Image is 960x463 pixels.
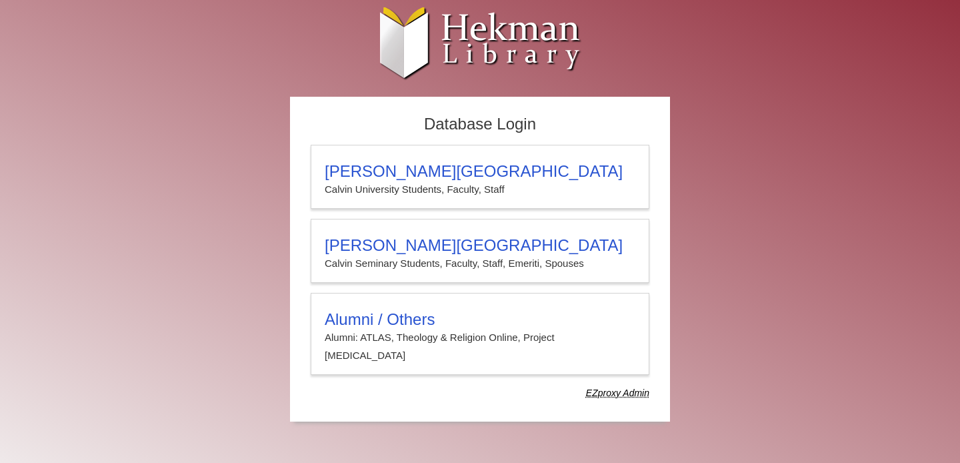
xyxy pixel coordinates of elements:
summary: Alumni / OthersAlumni: ATLAS, Theology & Religion Online, Project [MEDICAL_DATA] [325,310,635,364]
h3: [PERSON_NAME][GEOGRAPHIC_DATA] [325,162,635,181]
a: [PERSON_NAME][GEOGRAPHIC_DATA]Calvin University Students, Faculty, Staff [311,145,649,209]
h3: [PERSON_NAME][GEOGRAPHIC_DATA] [325,236,635,255]
p: Alumni: ATLAS, Theology & Religion Online, Project [MEDICAL_DATA] [325,329,635,364]
h2: Database Login [304,111,656,138]
p: Calvin Seminary Students, Faculty, Staff, Emeriti, Spouses [325,255,635,272]
h3: Alumni / Others [325,310,635,329]
a: [PERSON_NAME][GEOGRAPHIC_DATA]Calvin Seminary Students, Faculty, Staff, Emeriti, Spouses [311,219,649,283]
p: Calvin University Students, Faculty, Staff [325,181,635,198]
dfn: Use Alumni login [586,388,649,398]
